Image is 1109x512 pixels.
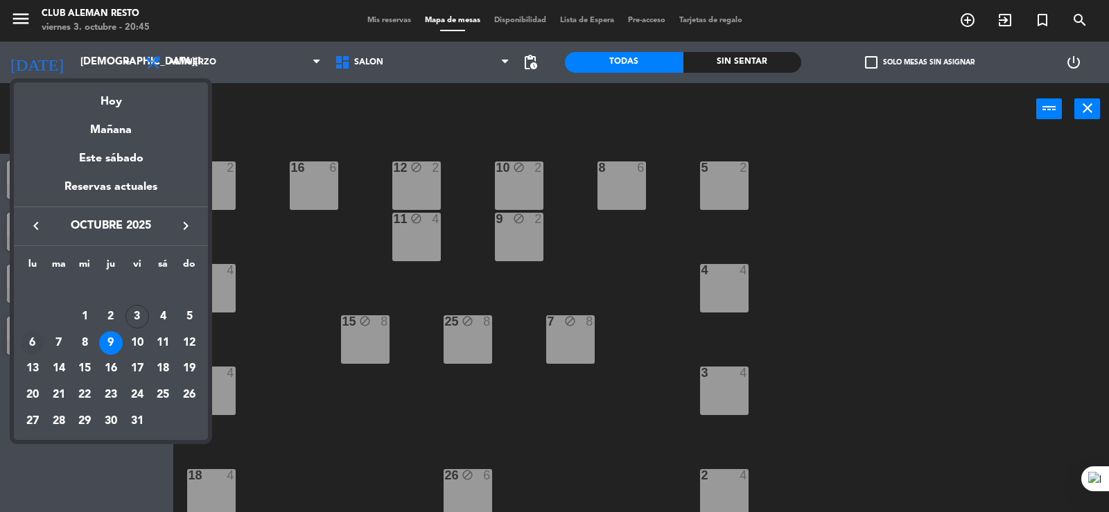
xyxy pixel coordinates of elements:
td: 11 de octubre de 2025 [150,330,177,356]
div: 13 [21,357,44,380]
td: 19 de octubre de 2025 [176,355,202,382]
td: 6 de octubre de 2025 [19,330,46,356]
td: 29 de octubre de 2025 [71,408,98,434]
td: 17 de octubre de 2025 [124,355,150,382]
td: 2 de octubre de 2025 [98,303,124,330]
td: 30 de octubre de 2025 [98,408,124,434]
i: keyboard_arrow_left [28,218,44,234]
div: 27 [21,409,44,433]
td: 13 de octubre de 2025 [19,355,46,382]
td: 27 de octubre de 2025 [19,408,46,434]
div: 15 [73,357,96,380]
div: 24 [125,383,149,407]
td: 24 de octubre de 2025 [124,382,150,408]
th: martes [46,256,72,278]
td: 18 de octubre de 2025 [150,355,177,382]
div: Reservas actuales [14,178,208,206]
i: keyboard_arrow_right [177,218,194,234]
td: 21 de octubre de 2025 [46,382,72,408]
div: 18 [151,357,175,380]
td: 31 de octubre de 2025 [124,408,150,434]
div: 2 [99,305,123,328]
td: 25 de octubre de 2025 [150,382,177,408]
td: 22 de octubre de 2025 [71,382,98,408]
div: 10 [125,331,149,355]
div: 21 [47,383,71,407]
div: 25 [151,383,175,407]
div: 20 [21,383,44,407]
td: 16 de octubre de 2025 [98,355,124,382]
div: 9 [99,331,123,355]
div: 23 [99,383,123,407]
td: 14 de octubre de 2025 [46,355,72,382]
div: 30 [99,409,123,433]
span: octubre 2025 [49,217,173,235]
div: Mañana [14,111,208,139]
td: 7 de octubre de 2025 [46,330,72,356]
div: 26 [177,383,201,407]
td: 8 de octubre de 2025 [71,330,98,356]
td: 15 de octubre de 2025 [71,355,98,382]
th: miércoles [71,256,98,278]
td: 23 de octubre de 2025 [98,382,124,408]
div: Este sábado [14,139,208,178]
td: 1 de octubre de 2025 [71,303,98,330]
td: 28 de octubre de 2025 [46,408,72,434]
th: domingo [176,256,202,278]
td: OCT. [19,277,202,303]
th: sábado [150,256,177,278]
div: 12 [177,331,201,355]
th: lunes [19,256,46,278]
div: 3 [125,305,149,328]
td: 10 de octubre de 2025 [124,330,150,356]
div: 16 [99,357,123,380]
th: jueves [98,256,124,278]
button: keyboard_arrow_left [24,217,49,235]
button: keyboard_arrow_right [173,217,198,235]
div: 29 [73,409,96,433]
div: 5 [177,305,201,328]
div: 17 [125,357,149,380]
td: 3 de octubre de 2025 [124,303,150,330]
div: 31 [125,409,149,433]
td: 4 de octubre de 2025 [150,303,177,330]
div: 19 [177,357,201,380]
div: 7 [47,331,71,355]
td: 12 de octubre de 2025 [176,330,202,356]
td: 5 de octubre de 2025 [176,303,202,330]
td: 9 de octubre de 2025 [98,330,124,356]
div: 28 [47,409,71,433]
div: 4 [151,305,175,328]
div: 8 [73,331,96,355]
div: 11 [151,331,175,355]
div: 14 [47,357,71,380]
div: Hoy [14,82,208,111]
th: viernes [124,256,150,278]
div: 1 [73,305,96,328]
td: 20 de octubre de 2025 [19,382,46,408]
td: 26 de octubre de 2025 [176,382,202,408]
div: 6 [21,331,44,355]
div: 22 [73,383,96,407]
